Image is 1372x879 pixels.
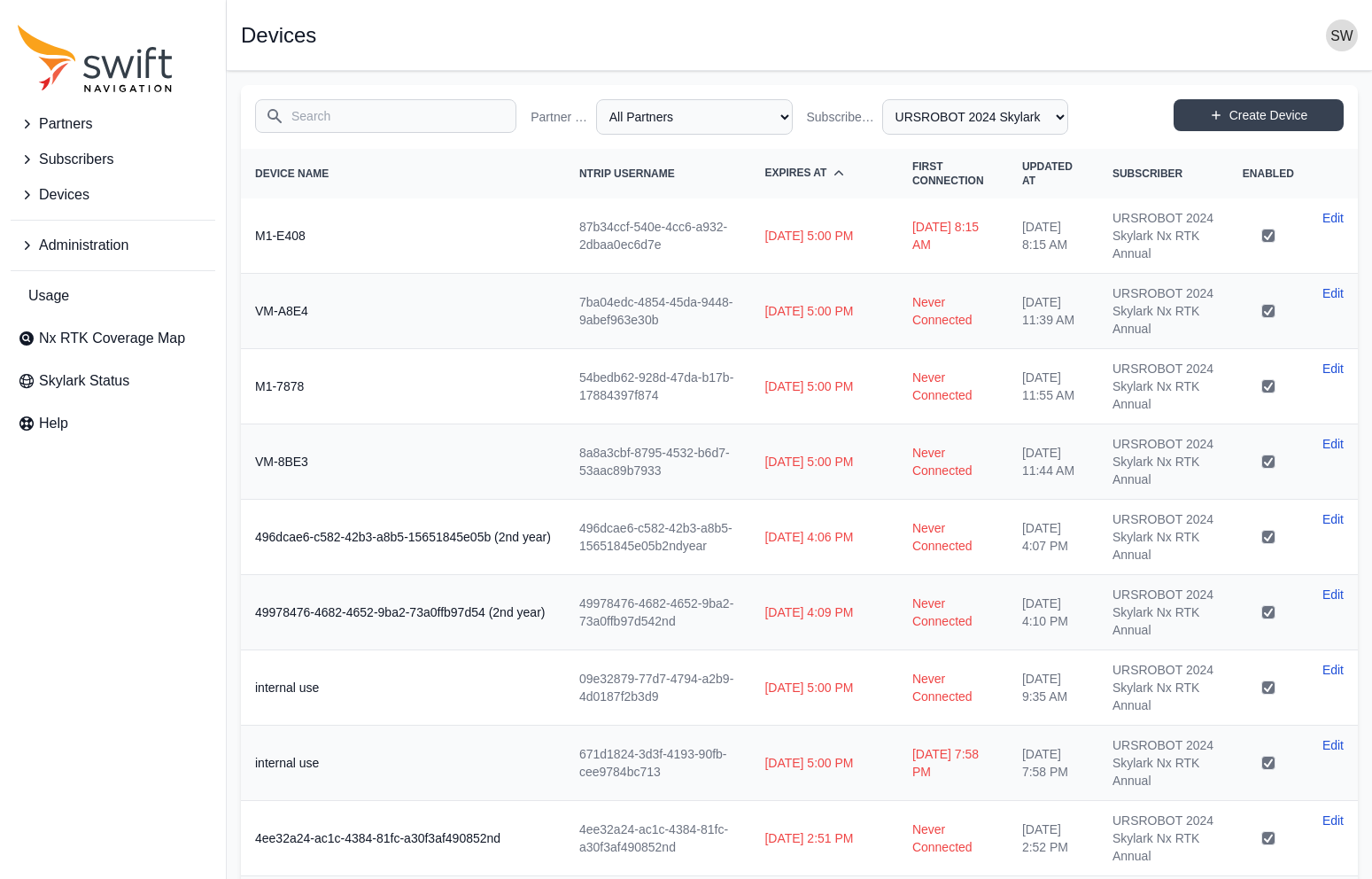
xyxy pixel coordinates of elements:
[1098,500,1229,575] td: URSROBOT 2024 Skylark Nx RTK Annual
[1008,274,1098,349] td: [DATE] 11:39 AM
[1322,360,1344,377] a: Edit
[39,413,68,434] span: Help
[1008,424,1098,500] td: [DATE] 11:44 AM
[898,575,1008,650] td: Never Connected
[241,198,565,274] th: M1-E408
[565,801,750,876] td: 4ee32a24-ac1c-4384-81fc-a30f3af490852nd
[807,108,875,126] label: Subscriber Name
[1098,424,1229,500] td: URSROBOT 2024 Skylark Nx RTK Annual
[1098,149,1229,198] th: Subscriber
[1008,349,1098,424] td: [DATE] 11:55 AM
[1098,726,1229,801] td: URSROBOT 2024 Skylark Nx RTK Annual
[565,726,750,801] td: 671d1824-3d3f-4193-90fb-cee9784bc713
[11,142,215,177] button: Subscribers
[1022,160,1073,187] span: Updated At
[1008,650,1098,726] td: [DATE] 9:35 AM
[1008,801,1098,876] td: [DATE] 2:52 PM
[241,349,565,424] th: M1-7878
[39,370,129,392] span: Skylark Status
[912,160,984,187] span: First Connection
[898,726,1008,801] td: [DATE] 7:58 PM
[1008,575,1098,650] td: [DATE] 4:10 PM
[241,726,565,801] th: internal use
[898,349,1008,424] td: Never Connected
[750,500,898,575] td: [DATE] 4:06 PM
[241,801,565,876] th: 4ee32a24-ac1c-4384-81fc-a30f3af490852nd
[565,349,750,424] td: 54bedb62-928d-47da-b17b-17884397f874
[1322,736,1344,754] a: Edit
[39,235,128,256] span: Administration
[1008,500,1098,575] td: [DATE] 4:07 PM
[1098,801,1229,876] td: URSROBOT 2024 Skylark Nx RTK Annual
[898,424,1008,500] td: Never Connected
[39,113,92,135] span: Partners
[1098,650,1229,726] td: URSROBOT 2024 Skylark Nx RTK Annual
[241,149,565,198] th: Device Name
[565,424,750,500] td: 8a8a3cbf-8795-4532-b6d7-53aac89b7933
[1098,575,1229,650] td: URSROBOT 2024 Skylark Nx RTK Annual
[1322,661,1344,679] a: Edit
[1008,726,1098,801] td: [DATE] 7:58 PM
[750,650,898,726] td: [DATE] 5:00 PM
[255,99,516,133] input: Search
[241,650,565,726] th: internal use
[1174,99,1344,131] a: Create Device
[531,108,588,126] label: Partner Name
[241,500,565,575] th: 496dcae6-c582-42b3-a8b5-15651845e05b (2nd year)
[565,500,750,575] td: 496dcae6-c582-42b3-a8b5-15651845e05b2ndyear
[1322,812,1344,829] a: Edit
[11,177,215,213] button: Devices
[39,149,113,170] span: Subscribers
[1008,198,1098,274] td: [DATE] 8:15 AM
[11,406,215,441] a: Help
[11,321,215,356] a: Nx RTK Coverage Map
[39,328,185,349] span: Nx RTK Coverage Map
[898,274,1008,349] td: Never Connected
[898,801,1008,876] td: Never Connected
[750,424,898,500] td: [DATE] 5:00 PM
[898,650,1008,726] td: Never Connected
[1098,274,1229,349] td: URSROBOT 2024 Skylark Nx RTK Annual
[241,274,565,349] th: VM-A8E4
[39,184,89,206] span: Devices
[750,274,898,349] td: [DATE] 5:00 PM
[1322,586,1344,603] a: Edit
[565,149,750,198] th: NTRIP Username
[1322,284,1344,302] a: Edit
[11,278,215,314] a: Usage
[565,650,750,726] td: 09e32879-77d7-4794-a2b9-4d0187f2b3d9
[764,167,826,179] span: Expires At
[596,99,793,135] select: Partner Name
[565,274,750,349] td: 7ba04edc-4854-45da-9448-9abef963e30b
[11,106,215,142] button: Partners
[750,801,898,876] td: [DATE] 2:51 PM
[750,575,898,650] td: [DATE] 4:09 PM
[565,198,750,274] td: 87b34ccf-540e-4cc6-a932-2dbaa0ec6d7e
[882,99,1068,135] select: Subscriber
[28,285,69,307] span: Usage
[1322,435,1344,453] a: Edit
[1322,510,1344,528] a: Edit
[11,228,215,263] button: Administration
[565,575,750,650] td: 49978476-4682-4652-9ba2-73a0ffb97d542nd
[1098,349,1229,424] td: URSROBOT 2024 Skylark Nx RTK Annual
[898,198,1008,274] td: [DATE] 8:15 AM
[750,349,898,424] td: [DATE] 5:00 PM
[750,726,898,801] td: [DATE] 5:00 PM
[11,363,215,399] a: Skylark Status
[1229,149,1308,198] th: Enabled
[241,424,565,500] th: VM-8BE3
[1322,209,1344,227] a: Edit
[1326,19,1358,51] img: user photo
[898,500,1008,575] td: Never Connected
[241,575,565,650] th: 49978476-4682-4652-9ba2-73a0ffb97d54 (2nd year)
[241,25,316,46] h1: Devices
[1098,198,1229,274] td: URSROBOT 2024 Skylark Nx RTK Annual
[750,198,898,274] td: [DATE] 5:00 PM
